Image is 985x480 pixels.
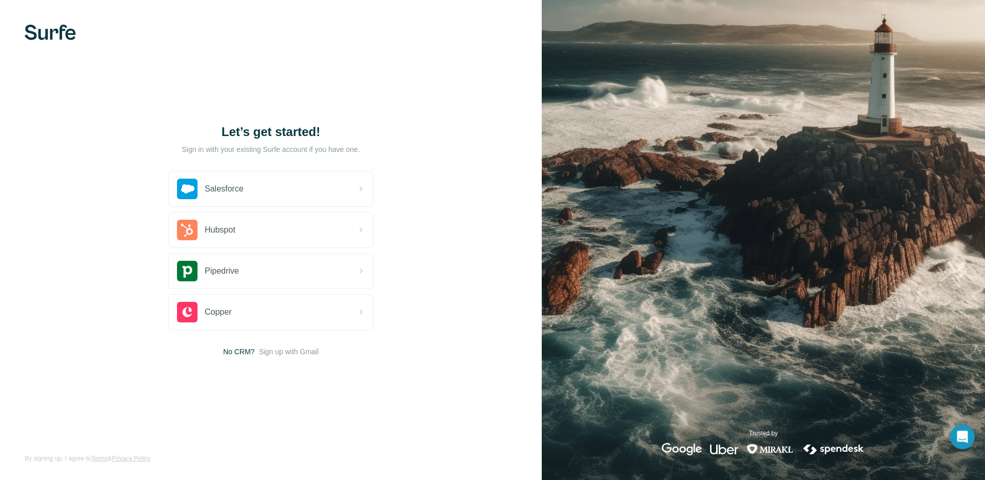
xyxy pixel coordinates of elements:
img: salesforce's logo [177,179,198,199]
p: Trusted by [749,429,778,438]
p: Sign in with your existing Surfe account if you have one. [182,144,360,155]
img: uber's logo [710,443,738,455]
img: pipedrive's logo [177,261,198,281]
span: Hubspot [205,224,235,236]
img: google's logo [662,443,702,455]
img: spendesk's logo [802,443,865,455]
img: hubspot's logo [177,220,198,240]
span: No CRM? [223,347,254,357]
a: Privacy Policy [112,455,150,462]
h1: Let’s get started! [168,124,373,140]
span: By signing up, I agree to & [25,454,150,463]
span: Pipedrive [205,265,239,277]
img: mirakl's logo [746,443,794,455]
div: Open Intercom Messenger [950,425,975,449]
span: Salesforce [205,183,244,195]
button: Sign up with Gmail [259,347,319,357]
img: copper's logo [177,302,198,322]
span: Copper [205,306,231,318]
img: Surfe's logo [25,25,76,40]
a: Terms [91,455,108,462]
